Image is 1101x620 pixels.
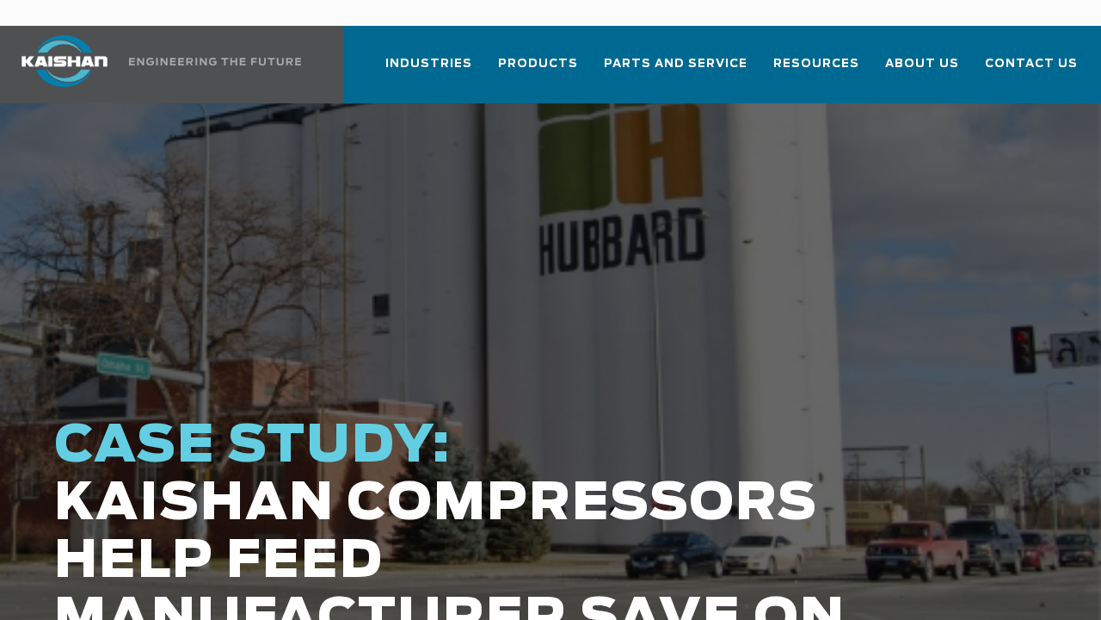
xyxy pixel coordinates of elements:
[129,58,301,65] img: Engineering the future
[885,41,959,100] a: About Us
[54,420,452,472] span: CASE STUDY:
[985,41,1078,100] a: Contact Us
[773,54,859,74] span: Resources
[773,41,859,100] a: Resources
[498,54,578,74] span: Products
[885,54,959,74] span: About Us
[604,54,747,74] span: Parts and Service
[498,41,578,100] a: Products
[985,54,1078,74] span: Contact Us
[385,54,472,74] span: Industries
[604,41,747,100] a: Parts and Service
[385,41,472,100] a: Industries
